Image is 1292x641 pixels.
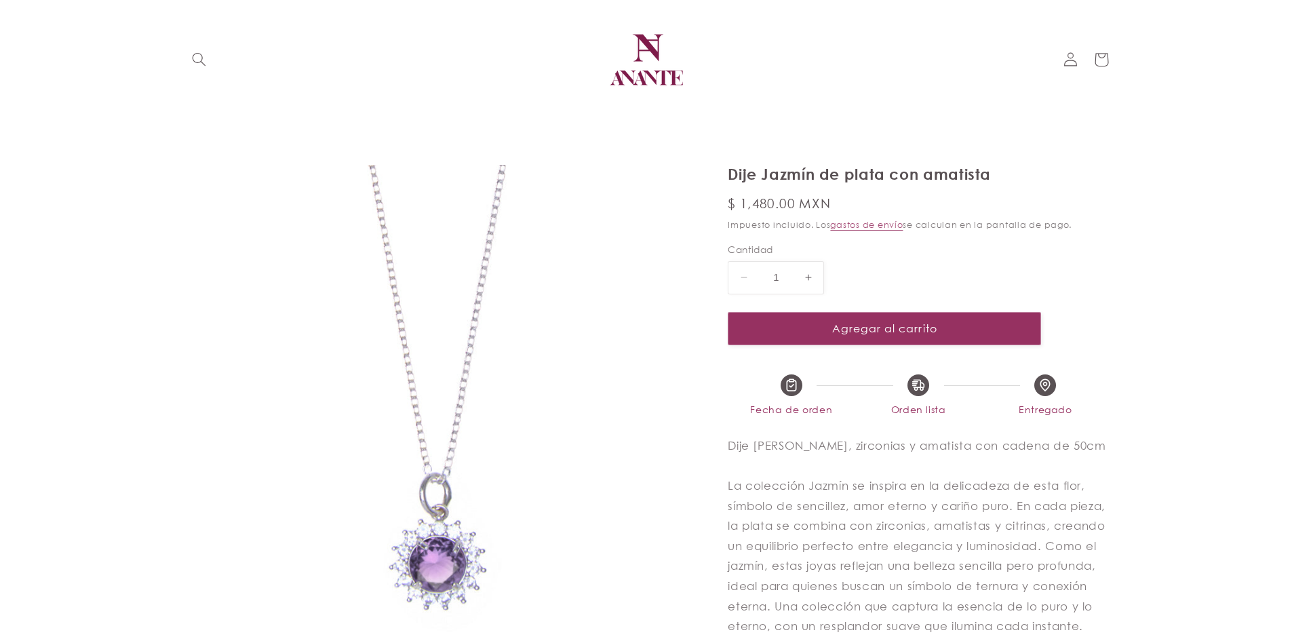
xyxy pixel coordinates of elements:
label: Cantidad [728,243,1041,256]
span: Fecha de orden [728,402,855,418]
span: Entregado [982,402,1109,418]
summary: Búsqueda [183,44,214,75]
h1: Dije Jazmín de plata con amatista [728,165,1109,184]
span: Orden lista [855,402,981,418]
a: Anante Joyería | Diseño mexicano [600,14,692,106]
div: Impuesto incluido. Los se calculan en la pantalla de pago. [728,218,1109,232]
button: Agregar al carrito [728,312,1041,345]
span: $ 1,480.00 MXN [728,195,831,214]
img: Anante Joyería | Diseño mexicano [606,19,687,100]
a: gastos de envío [830,219,903,230]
